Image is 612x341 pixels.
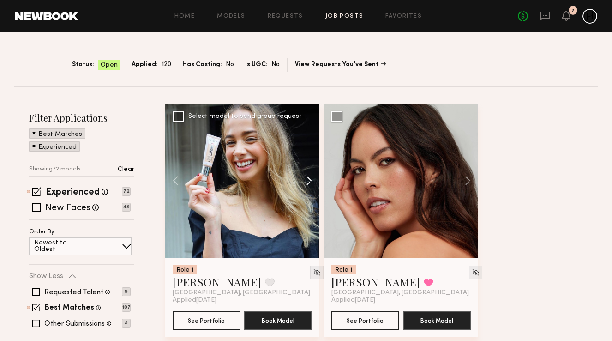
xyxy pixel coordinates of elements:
img: Unhide Model [313,268,321,276]
div: Applied [DATE] [331,297,471,304]
a: Book Model [244,316,312,324]
div: Role 1 [331,265,356,274]
p: Order By [29,229,54,235]
span: [GEOGRAPHIC_DATA], [GEOGRAPHIC_DATA] [173,289,310,297]
p: 8 [122,319,131,328]
button: See Portfolio [331,311,399,330]
span: Applied: [132,60,158,70]
p: Best Matches [38,131,82,138]
div: Applied [DATE] [173,297,312,304]
span: [GEOGRAPHIC_DATA], [GEOGRAPHIC_DATA] [331,289,469,297]
h2: Filter Applications [29,111,134,124]
p: 9 [122,287,131,296]
img: Unhide Model [472,268,480,276]
span: Has Casting: [182,60,222,70]
label: Other Submissions [44,320,105,328]
p: Clear [118,166,134,173]
a: Home [174,13,195,19]
p: 72 [122,187,131,196]
a: Book Model [403,316,471,324]
button: See Portfolio [173,311,240,330]
label: Best Matches [45,304,94,312]
a: [PERSON_NAME] [173,274,261,289]
div: 7 [571,8,575,13]
a: View Requests You’ve Sent [295,61,386,68]
p: Newest to Oldest [34,240,89,253]
button: Book Model [403,311,471,330]
p: Experienced [38,144,77,151]
span: 120 [162,60,171,70]
span: No [271,60,280,70]
span: Status: [72,60,94,70]
label: New Faces [45,204,90,213]
span: No [226,60,234,70]
p: Showing 72 models [29,166,81,172]
label: Requested Talent [44,289,103,296]
button: Book Model [244,311,312,330]
p: 48 [122,203,131,212]
label: Experienced [46,188,100,197]
a: Favorites [385,13,422,19]
div: Role 1 [173,265,197,274]
div: Select model to send group request [188,113,302,120]
span: Open [101,61,118,70]
p: Show Less [29,273,63,280]
a: [PERSON_NAME] [331,274,420,289]
span: Is UGC: [245,60,268,70]
a: Job Posts [325,13,364,19]
p: 107 [122,303,131,312]
a: Models [217,13,245,19]
a: Requests [268,13,303,19]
